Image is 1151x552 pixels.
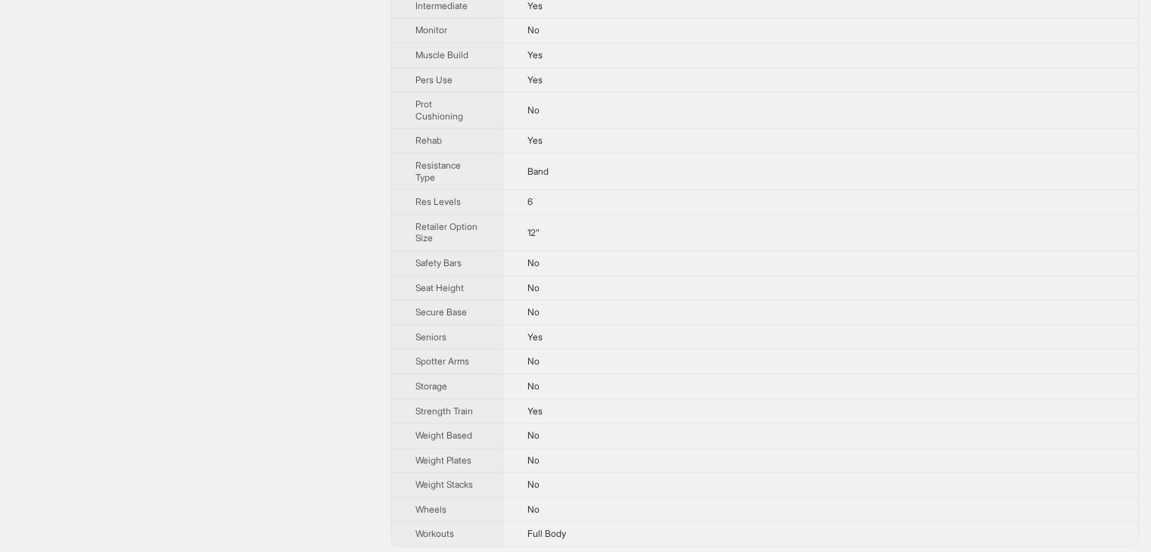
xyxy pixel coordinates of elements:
span: No [527,257,540,268]
span: Safety Bars [415,257,462,268]
span: Seniors [415,331,446,343]
span: Yes [527,331,543,343]
span: Storage [415,380,447,392]
span: Weight Based [415,430,472,441]
span: No [527,504,540,515]
span: 12" [527,227,540,238]
span: Weight Stacks [415,479,473,490]
span: Wheels [415,504,446,515]
span: Full Body [527,528,566,539]
span: No [527,355,540,367]
span: Secure Base [415,306,467,318]
span: No [527,380,540,392]
span: No [527,430,540,441]
span: Strength Train [415,405,473,417]
span: No [527,306,540,318]
span: Weight Plates [415,454,471,466]
span: Res Levels [415,196,461,207]
span: Monitor [415,24,447,36]
span: Seat Height [415,282,464,293]
span: Retailer Option Size [415,221,478,244]
span: No [527,454,540,466]
span: Yes [527,74,543,85]
span: No [527,282,540,293]
span: No [527,104,540,116]
span: Pers Use [415,74,453,85]
span: Prot Cushioning [415,98,463,122]
span: 6 [527,196,533,207]
span: Muscle Build [415,49,468,60]
span: Band [527,166,549,177]
span: Rehab [415,135,442,146]
span: No [527,479,540,490]
span: Spotter Arms [415,355,469,367]
span: Yes [527,49,543,60]
span: Yes [527,405,543,417]
span: Resistance Type [415,160,461,183]
span: Yes [527,135,543,146]
span: Workouts [415,528,454,539]
span: No [527,24,540,36]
